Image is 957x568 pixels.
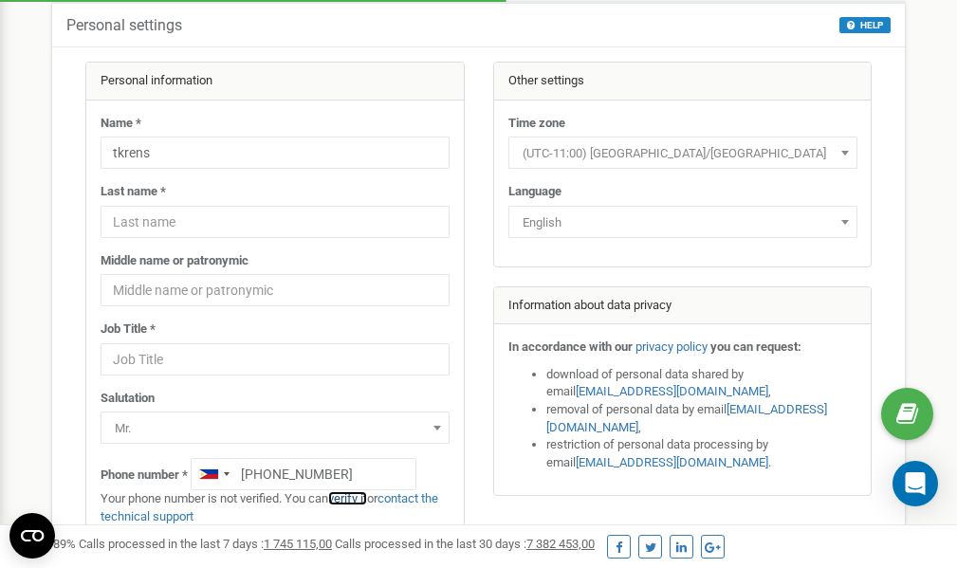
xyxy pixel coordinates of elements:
[101,343,450,376] input: Job Title
[86,63,464,101] div: Personal information
[635,339,708,354] a: privacy policy
[101,491,438,523] a: contact the technical support
[9,513,55,559] button: Open CMP widget
[546,401,857,436] li: removal of personal data by email ,
[508,206,857,238] span: English
[101,137,450,169] input: Name
[546,366,857,401] li: download of personal data shared by email ,
[101,115,141,133] label: Name *
[107,415,443,442] span: Mr.
[192,459,235,489] div: Telephone country code
[508,115,565,133] label: Time zone
[515,140,851,167] span: (UTC-11:00) Pacific/Midway
[328,491,367,505] a: verify it
[335,537,595,551] span: Calls processed in the last 30 days :
[893,461,938,506] div: Open Intercom Messenger
[494,63,872,101] div: Other settings
[546,402,827,434] a: [EMAIL_ADDRESS][DOMAIN_NAME]
[101,412,450,444] span: Mr.
[576,455,768,469] a: [EMAIL_ADDRESS][DOMAIN_NAME]
[508,137,857,169] span: (UTC-11:00) Pacific/Midway
[101,274,450,306] input: Middle name or patronymic
[101,390,155,408] label: Salutation
[515,210,851,236] span: English
[546,436,857,471] li: restriction of personal data processing by email .
[79,537,332,551] span: Calls processed in the last 7 days :
[576,384,768,398] a: [EMAIL_ADDRESS][DOMAIN_NAME]
[710,339,801,354] strong: you can request:
[264,537,332,551] u: 1 745 115,00
[101,467,188,485] label: Phone number *
[101,252,248,270] label: Middle name or patronymic
[101,490,450,525] p: Your phone number is not verified. You can or
[101,206,450,238] input: Last name
[101,321,156,339] label: Job Title *
[839,17,891,33] button: HELP
[494,287,872,325] div: Information about data privacy
[66,17,182,34] h5: Personal settings
[526,537,595,551] u: 7 382 453,00
[508,339,633,354] strong: In accordance with our
[191,458,416,490] input: +1-800-555-55-55
[101,183,166,201] label: Last name *
[508,183,561,201] label: Language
